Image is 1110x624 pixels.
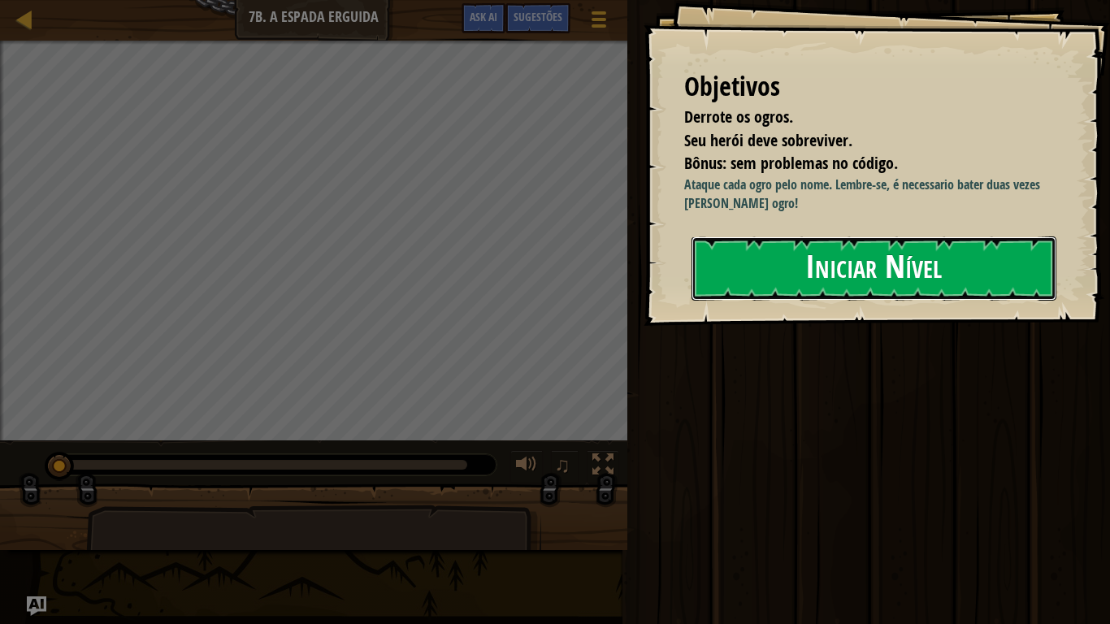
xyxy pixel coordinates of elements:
[684,68,1053,106] div: Objetivos
[554,453,570,477] span: ♫
[579,3,619,41] button: Mostrar menu do jogo
[692,236,1056,301] button: Iniciar Nível
[684,152,898,174] span: Bônus: sem problemas no código.
[664,106,1049,129] li: Derrote os ogros.
[551,450,579,483] button: ♫
[514,9,562,24] span: Sugestões
[684,106,793,128] span: Derrote os ogros.
[664,152,1049,175] li: Bônus: sem problemas no código.
[587,450,619,483] button: Toggle fullscreen
[510,450,543,483] button: Ajuste o volume
[684,175,1053,213] p: Ataque cada ogro pelo nome. Lembre-se, é necessario bater duas vezes [PERSON_NAME] ogro!
[684,129,852,151] span: Seu herói deve sobreviver.
[470,9,497,24] span: Ask AI
[27,596,46,616] button: Ask AI
[664,129,1049,153] li: Seu herói deve sobreviver.
[462,3,505,33] button: Ask AI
